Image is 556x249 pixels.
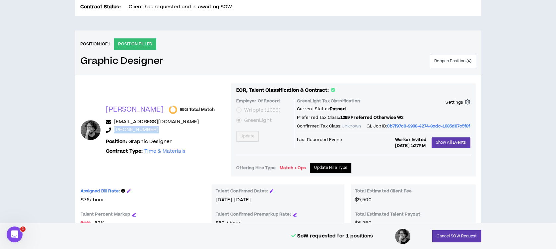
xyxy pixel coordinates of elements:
[106,148,143,155] b: Contract Type:
[244,117,271,124] span: GreenLight
[330,106,346,112] span: Passed
[297,98,360,106] p: GreenLight Tax Classification
[394,228,411,245] div: Lucas R.
[340,115,404,121] span: 1099 Preferred Otherwise W2
[106,138,127,145] b: Position:
[297,115,340,121] span: Preferred Tax Class:
[436,139,466,146] span: Show All Events
[144,148,185,155] span: Time & Materials
[7,226,23,242] iframe: Intercom live chat
[355,188,472,196] p: Total Estimated Client Fee
[216,196,340,204] p: [DATE]-[DATE]
[114,126,159,134] a: [PHONE_NUMBER]
[236,131,259,142] button: Update
[342,123,361,129] span: Unknown
[291,232,373,240] p: SoW requested for 1 positions
[114,38,156,50] p: POSITION FILLED
[236,87,335,94] p: EOR, Talent Classification & Contract:
[236,98,291,106] p: Employer Of Record
[106,105,164,114] p: [PERSON_NAME]
[355,212,472,220] p: Total Estimated Talent Payout
[244,107,280,114] span: Wripple (1099)
[297,123,342,129] span: Confirmed Tax Class:
[129,3,233,10] span: Client has requested and is awaiting SOW.
[81,212,130,217] p: Talent Percent Markup
[20,226,26,232] span: 1
[310,163,352,173] button: Update Hire Type
[355,196,372,203] span: $9,500
[432,137,470,148] button: Show All Events
[180,107,215,112] span: 89% Total Match
[395,143,426,148] p: [DATE] 1:27PM
[81,188,120,194] span: Assigned Bill Rate:
[216,212,291,217] p: Talent Confirmed Premarkup Rate:
[80,3,121,11] p: Contract Status:
[430,55,476,67] button: Reopen Position (4)
[395,137,426,142] p: Worker Invited
[81,220,91,227] span: 51 %
[106,138,172,145] p: Graphic Designer
[432,230,481,242] button: Cancel SOW Request
[387,123,470,129] span: 0b7f97c0-9908-4274-8cdc-1085d87c5f8f
[216,220,340,227] p: $50 / hour
[216,188,268,194] p: Talent Confirmed Dates:
[297,137,342,142] p: Last Recorded Event:
[81,196,205,204] span: $76 / hour
[446,100,463,105] p: Settings
[81,120,101,140] div: Lucas R.
[236,165,276,171] p: Offering Hire Type
[80,41,110,47] h6: Position 1 of 1
[367,123,387,129] span: GL Job ID:
[314,165,347,171] span: Update Hire Type
[114,118,199,126] a: [EMAIL_ADDRESS][DOMAIN_NAME]
[95,220,104,227] span: 52 %
[297,106,330,112] span: Current Status:
[465,99,470,105] span: setting
[80,55,164,67] a: Graphic Designer
[280,165,306,171] p: Match + Ops
[355,220,372,226] span: $6,250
